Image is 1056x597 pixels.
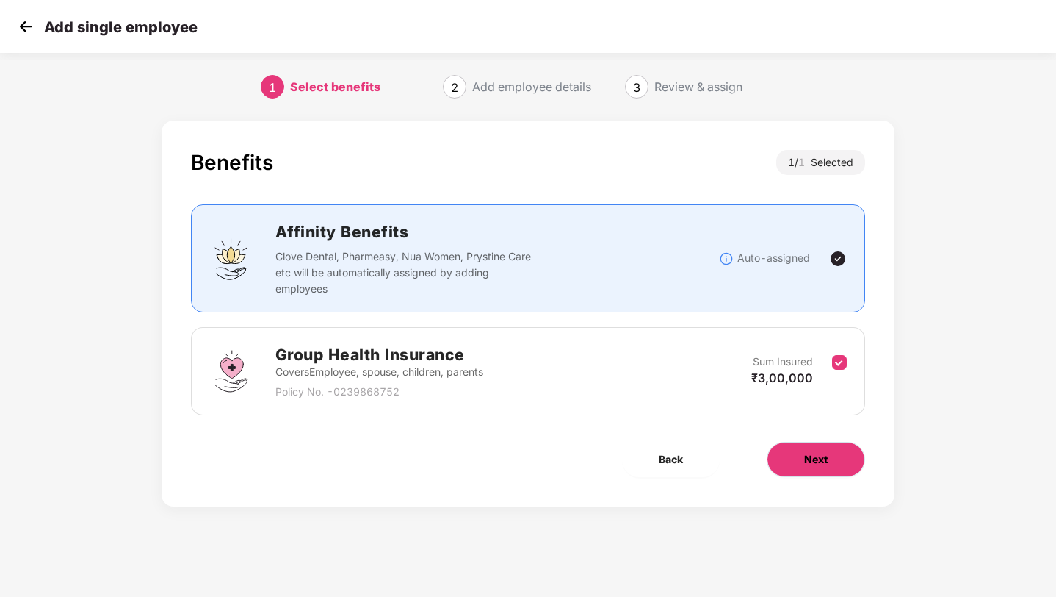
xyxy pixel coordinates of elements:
img: svg+xml;base64,PHN2ZyB4bWxucz0iaHR0cDovL3d3dy53My5vcmcvMjAwMC9zdmciIHdpZHRoPSIzMCIgaGVpZ2h0PSIzMC... [15,15,37,37]
span: Next [804,451,828,468]
img: svg+xml;base64,PHN2ZyBpZD0iSW5mb18tXzMyeDMyIiBkYXRhLW5hbWU9IkluZm8gLSAzMngzMiIgeG1sbnM9Imh0dHA6Ly... [719,251,734,266]
button: Back [622,442,720,477]
button: Next [767,442,865,477]
div: Add employee details [472,75,591,99]
img: svg+xml;base64,PHN2ZyBpZD0iQWZmaW5pdHlfQmVuZWZpdHMiIGRhdGEtbmFtZT0iQWZmaW5pdHkgQmVuZWZpdHMiIHhtbG... [209,237,253,281]
span: 1 [269,80,276,95]
div: Benefits [191,150,273,175]
p: Covers Employee, spouse, children, parents [275,364,483,380]
div: Select benefits [290,75,380,99]
p: Auto-assigned [737,250,810,266]
div: 1 / Selected [776,150,865,175]
img: svg+xml;base64,PHN2ZyBpZD0iVGljay0yNHgyNCIgeG1sbnM9Imh0dHA6Ly93d3cudzMub3JnLzIwMDAvc3ZnIiB3aWR0aD... [829,250,847,268]
p: Clove Dental, Pharmeasy, Nua Women, Prystine Care etc will be automatically assigned by adding em... [275,249,542,297]
span: 3 [633,80,640,95]
img: svg+xml;base64,PHN2ZyBpZD0iR3JvdXBfSGVhbHRoX0luc3VyYW5jZSIgZGF0YS1uYW1lPSJHcm91cCBIZWFsdGggSW5zdX... [209,349,253,393]
span: 2 [451,80,458,95]
div: Review & assign [654,75,742,99]
h2: Affinity Benefits [275,220,720,244]
span: ₹3,00,000 [751,371,813,385]
span: Back [659,451,683,468]
h2: Group Health Insurance [275,343,483,367]
p: Policy No. - 0239868752 [275,384,483,400]
span: 1 [798,156,811,168]
p: Sum Insured [753,354,813,370]
p: Add single employee [44,18,198,36]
